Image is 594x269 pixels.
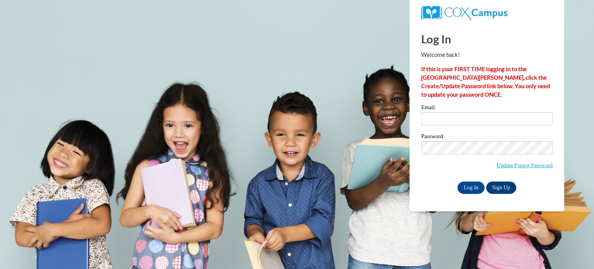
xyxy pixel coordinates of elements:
[421,66,550,98] strong: If this is your FIRST TIME logging in to the [GEOGRAPHIC_DATA][PERSON_NAME], click the Create/Upd...
[486,182,516,194] a: Sign Up
[421,105,553,112] label: Email
[421,51,553,59] p: Welcome back!
[421,6,507,20] img: COX Campus
[421,134,553,141] label: Password
[421,9,507,15] a: COX Campus
[421,31,553,47] h1: Log In
[497,162,553,168] a: Update/Forgot Password
[457,182,485,194] input: Log In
